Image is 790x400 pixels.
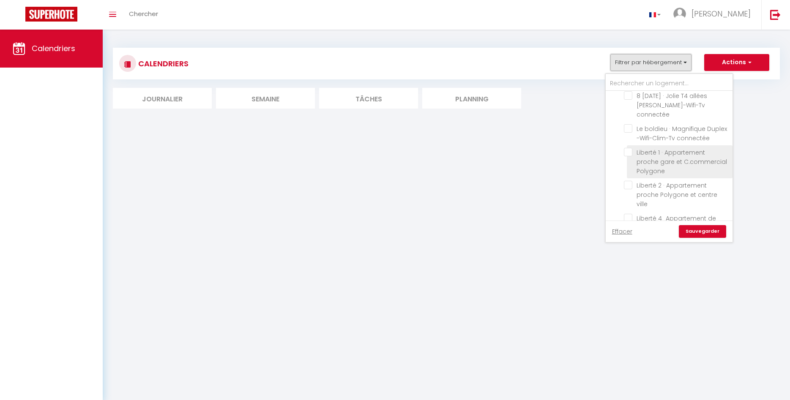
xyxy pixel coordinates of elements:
h3: CALENDRIERS [136,54,189,73]
span: 8 [DATE] · Jolie T4 allées [PERSON_NAME]-Wifi-Tv connectée [637,92,707,119]
div: Filtrer par hébergement [605,73,733,243]
a: Sauvegarder [679,225,726,238]
span: Chercher [129,9,158,18]
a: Effacer [612,227,632,236]
span: Le boldieu · Magnifique Duplex -Wifi-Clim-Tv connectée [637,125,727,142]
li: Tâches [319,88,418,109]
li: Planning [422,88,521,109]
input: Rechercher un logement... [606,76,733,91]
span: Liberté 2 · Appartement proche Polygone et centre ville [637,181,717,208]
button: Actions [704,54,769,71]
button: Filtrer par hébergement [610,54,692,71]
img: logout [770,9,781,20]
span: Calendriers [32,43,75,54]
img: ... [673,8,686,20]
li: Journalier [113,88,212,109]
img: Super Booking [25,7,77,22]
span: Liberté 1 · Appartement proche gare et C.commercial Polygone [637,148,727,175]
span: [PERSON_NAME] [692,8,751,19]
li: Semaine [216,88,315,109]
